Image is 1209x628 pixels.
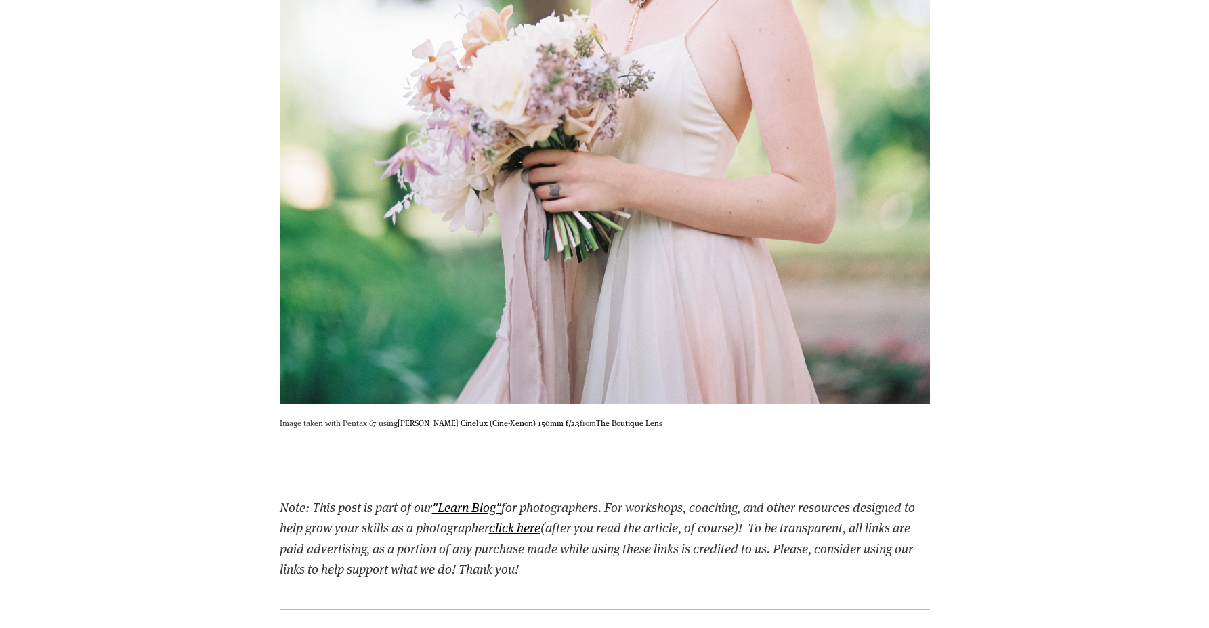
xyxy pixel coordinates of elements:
a: The Boutique Lens [596,417,662,428]
a: [PERSON_NAME] Cinelux (Cine-Xenon) 150mm f/2.3 [398,417,580,428]
a: "Learn Blog" [432,499,501,516]
p: Image taken with Pentax 67 using from [280,416,930,430]
em: Note: This post is part of our [280,499,432,516]
em: for photographers. For workshops, coaching, and other resources designed to help grow your skills... [280,499,918,536]
a: click here [489,519,540,536]
em: (after you read the article, of course)! To be transparent, all links are paid advertising, as a ... [280,519,916,577]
